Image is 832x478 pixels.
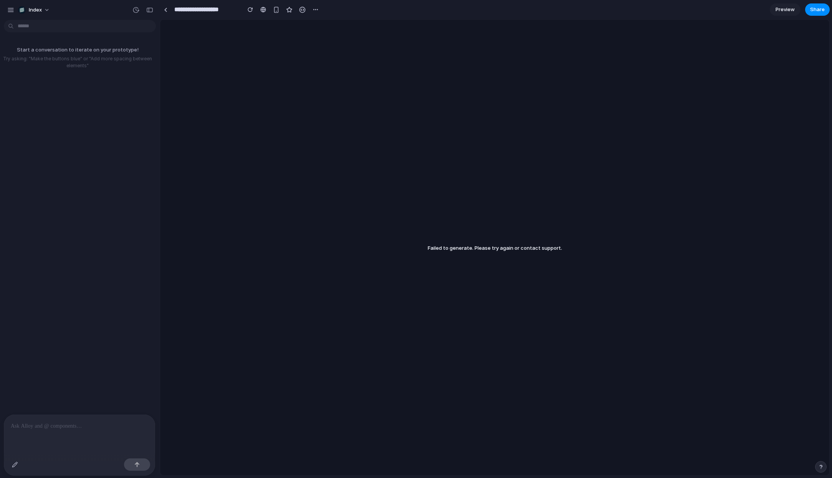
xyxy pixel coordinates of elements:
span: Failed to generate. Please try again or contact support. [428,245,562,251]
span: Index [29,6,42,14]
p: Try asking: "Make the buttons blue" or "Add more spacing between elements" [3,55,152,69]
button: Index [15,4,54,16]
a: Preview [770,3,801,16]
span: Preview [776,6,795,13]
span: Share [810,6,825,13]
p: Start a conversation to iterate on your prototype! [3,46,152,54]
button: Share [805,3,830,16]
